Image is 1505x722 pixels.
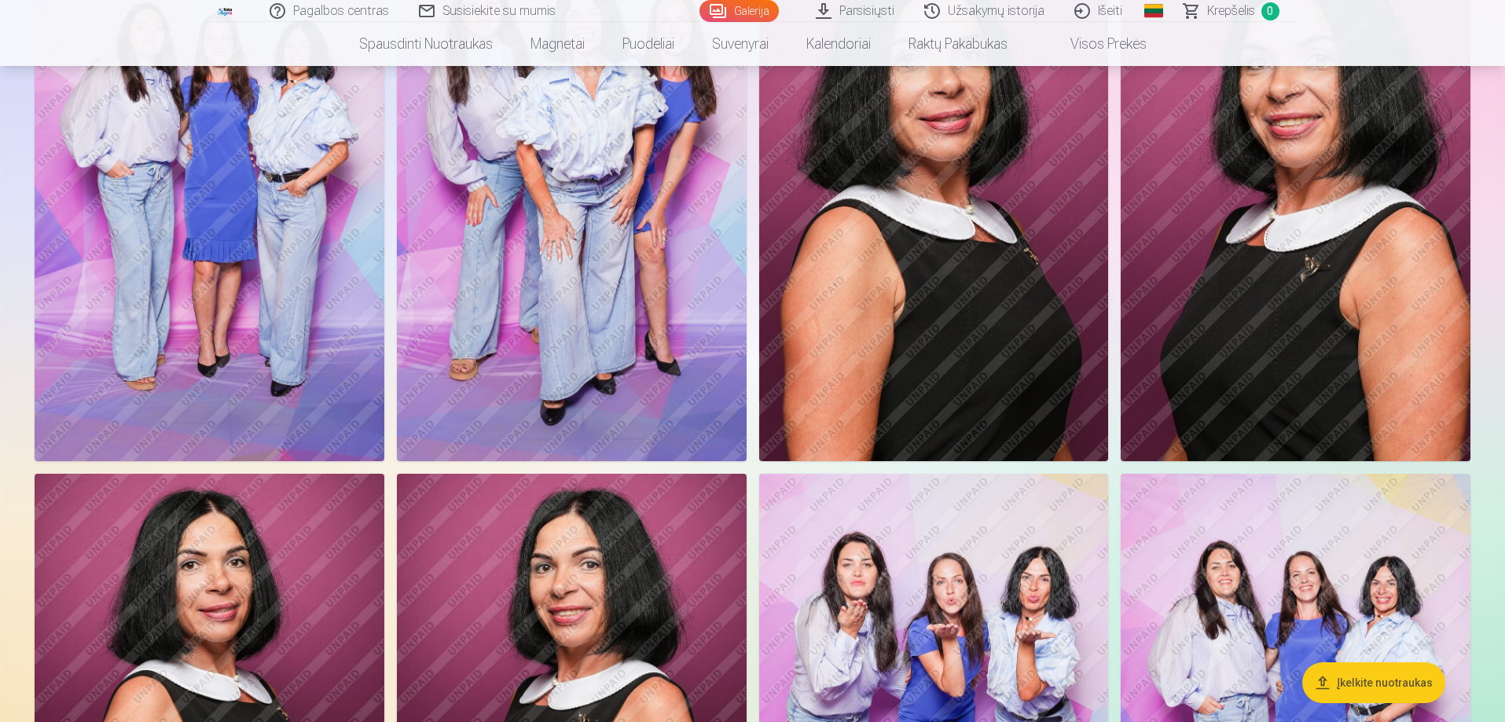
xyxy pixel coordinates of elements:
[1207,2,1255,20] span: Krepšelis
[217,6,234,16] img: /fa2
[604,22,693,66] a: Puodeliai
[1026,22,1165,66] a: Visos prekės
[512,22,604,66] a: Magnetai
[890,22,1026,66] a: Raktų pakabukas
[340,22,512,66] a: Spausdinti nuotraukas
[693,22,787,66] a: Suvenyrai
[1261,2,1279,20] span: 0
[1302,662,1445,703] button: Įkelkite nuotraukas
[787,22,890,66] a: Kalendoriai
